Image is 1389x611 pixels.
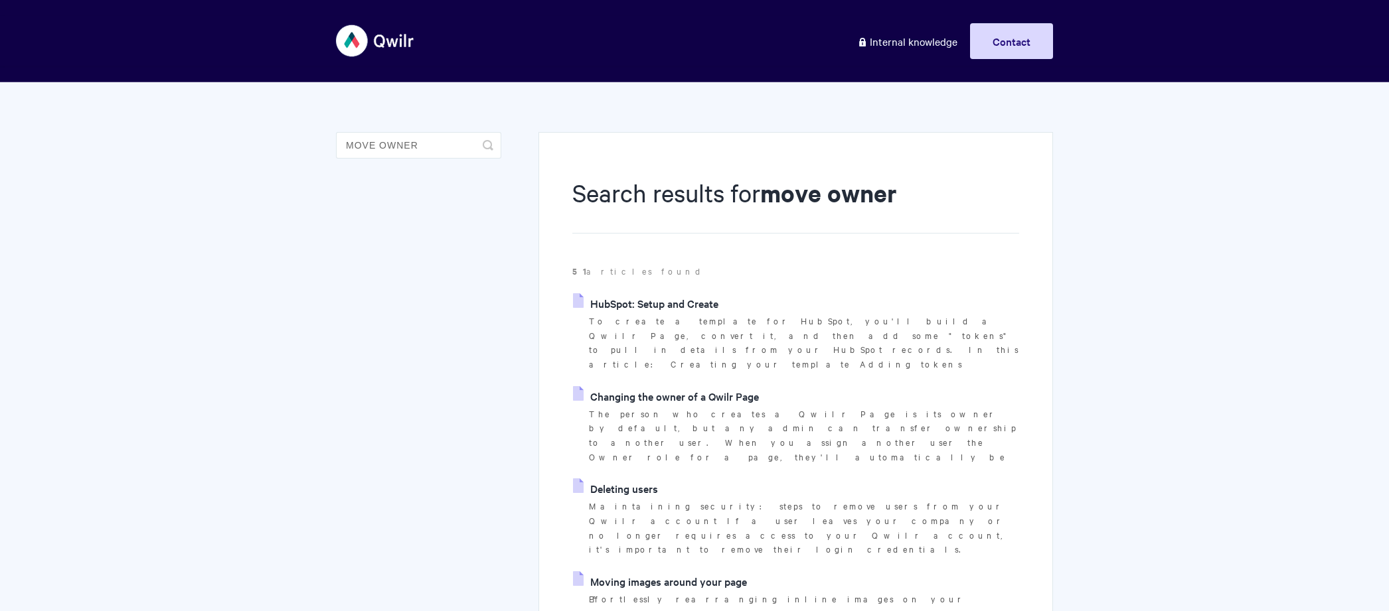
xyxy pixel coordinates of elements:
p: Maintaining security: steps to remove users from your Qwilr account If a user leaves your company... [589,499,1019,557]
a: Moving images around your page [573,571,747,591]
p: The person who creates a Qwilr Page is its owner by default, but any admin can transfer ownership... [589,407,1019,464]
input: Search [336,132,501,159]
a: Changing the owner of a Qwilr Page [573,386,759,406]
h1: Search results for [572,176,1019,234]
p: articles found [572,264,1019,279]
a: Internal knowledge [847,23,967,59]
a: Deleting users [573,478,658,498]
a: Contact [970,23,1053,59]
img: Qwilr Help Center [336,16,415,66]
p: To create a template for HubSpot, you'll build a Qwilr Page, convert it, and then add some "token... [589,314,1019,372]
strong: 51 [572,265,586,277]
strong: move owner [760,176,897,209]
a: HubSpot: Setup and Create [573,293,718,313]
